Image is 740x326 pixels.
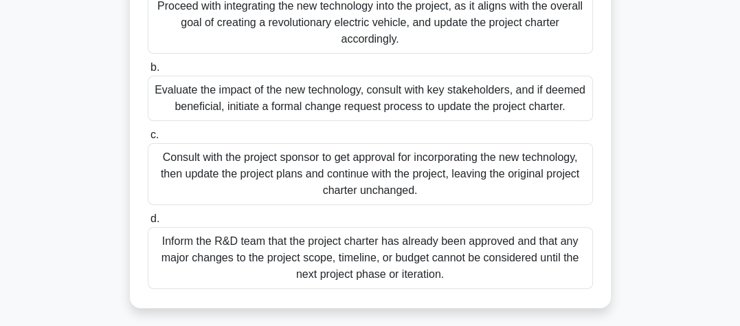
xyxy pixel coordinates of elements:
[148,76,593,121] div: Evaluate the impact of the new technology, consult with key stakeholders, and if deemed beneficia...
[148,227,593,289] div: Inform the R&D team that the project charter has already been approved and that any major changes...
[150,213,159,224] span: d.
[150,61,159,73] span: b.
[148,143,593,205] div: Consult with the project sponsor to get approval for incorporating the new technology, then updat...
[150,129,159,140] span: c.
